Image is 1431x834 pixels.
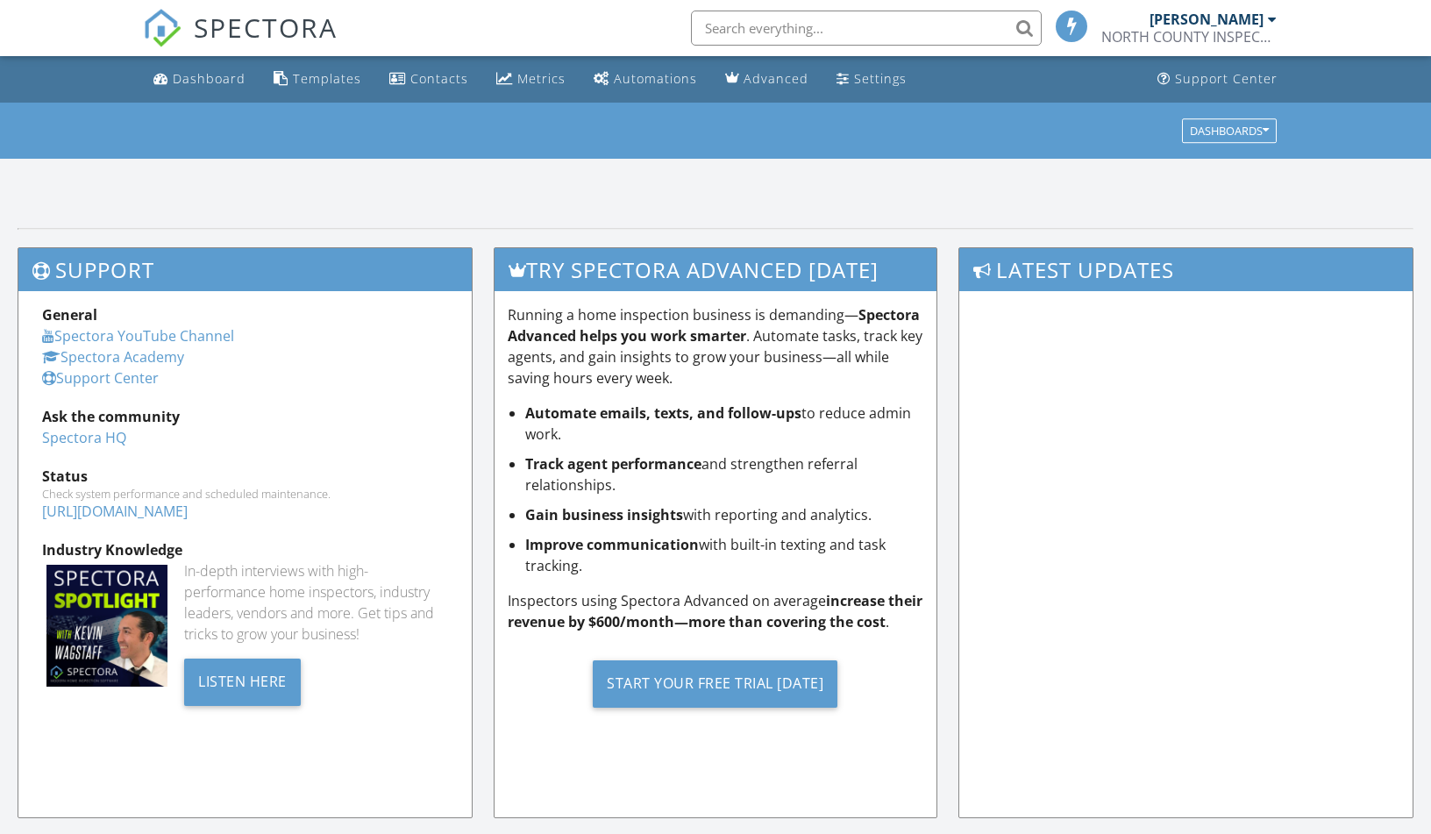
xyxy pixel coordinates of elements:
strong: Track agent performance [525,454,701,474]
img: The Best Home Inspection Software - Spectora [143,9,182,47]
a: Settings [829,63,914,96]
div: NORTH COUNTY INSPECTIONS INC. [1101,28,1277,46]
div: Industry Knowledge [42,539,448,560]
a: Listen Here [184,671,301,690]
div: Automations [614,70,697,87]
strong: Gain business insights [525,505,683,524]
div: Templates [293,70,361,87]
div: Support Center [1175,70,1278,87]
strong: Improve communication [525,535,699,554]
div: Dashboard [173,70,246,87]
div: [PERSON_NAME] [1150,11,1264,28]
strong: General [42,305,97,324]
a: Start Your Free Trial [DATE] [508,646,924,721]
a: Templates [267,63,368,96]
button: Dashboards [1182,118,1277,143]
a: Support Center [42,368,159,388]
a: Support Center [1150,63,1285,96]
div: Status [42,466,448,487]
div: Dashboards [1190,125,1269,137]
h3: Support [18,248,472,291]
a: SPECTORA [143,24,338,61]
div: Listen Here [184,659,301,706]
a: [URL][DOMAIN_NAME] [42,502,188,521]
span: SPECTORA [194,9,338,46]
div: Advanced [744,70,808,87]
strong: Spectora Advanced helps you work smarter [508,305,920,346]
a: Advanced [718,63,815,96]
h3: Latest Updates [959,248,1413,291]
div: Metrics [517,70,566,87]
a: Spectora Academy [42,347,184,367]
div: In-depth interviews with high-performance home inspectors, industry leaders, vendors and more. Ge... [184,560,447,645]
div: Settings [854,70,907,87]
p: Inspectors using Spectora Advanced on average . [508,590,924,632]
div: Contacts [410,70,468,87]
div: Check system performance and scheduled maintenance. [42,487,448,501]
input: Search everything... [691,11,1042,46]
li: to reduce admin work. [525,403,924,445]
h3: Try spectora advanced [DATE] [495,248,937,291]
a: Automations (Basic) [587,63,704,96]
li: and strengthen referral relationships. [525,453,924,495]
strong: Automate emails, texts, and follow-ups [525,403,801,423]
a: Spectora HQ [42,428,126,447]
div: Ask the community [42,406,448,427]
a: Contacts [382,63,475,96]
strong: increase their revenue by $600/month—more than covering the cost [508,591,922,631]
li: with reporting and analytics. [525,504,924,525]
a: Dashboard [146,63,253,96]
a: Metrics [489,63,573,96]
a: Spectora YouTube Channel [42,326,234,346]
img: Spectoraspolightmain [46,565,167,686]
p: Running a home inspection business is demanding— . Automate tasks, track key agents, and gain ins... [508,304,924,388]
li: with built-in texting and task tracking. [525,534,924,576]
div: Start Your Free Trial [DATE] [593,660,837,708]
